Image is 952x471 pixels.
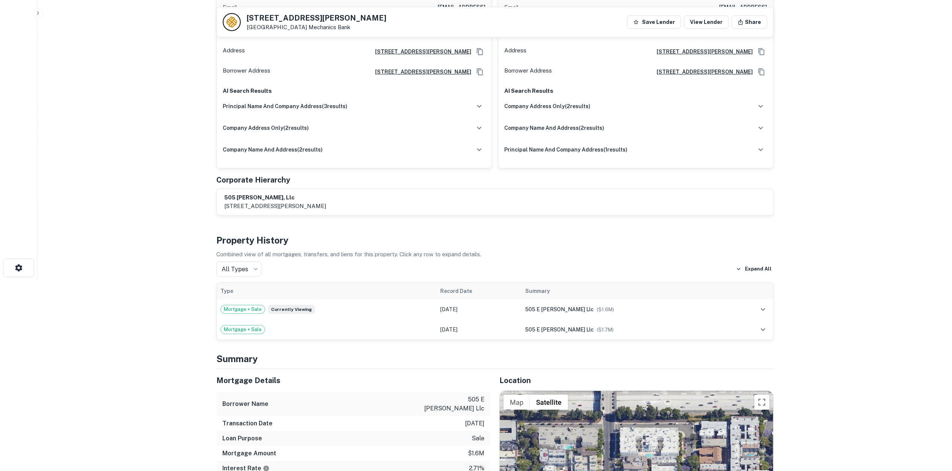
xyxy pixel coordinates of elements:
[223,66,270,77] p: Borrower Address
[754,395,769,410] button: Toggle fullscreen view
[223,86,486,95] p: AI Search Results
[732,15,767,29] button: Share
[223,124,309,132] h6: company address only ( 2 results)
[597,307,614,312] span: ($ 1.6M )
[247,24,386,31] p: [GEOGRAPHIC_DATA]
[504,86,767,95] p: AI Search Results
[504,66,552,77] p: Borrower Address
[677,3,767,19] h6: [EMAIL_ADDRESS][DOMAIN_NAME]
[915,411,952,447] iframe: Chat Widget
[504,146,627,154] h6: principal name and company address ( 1 results)
[223,146,323,154] h6: company name and address ( 2 results)
[530,395,568,410] button: Show satellite imagery
[465,419,484,428] p: [DATE]
[437,283,521,299] th: Record Date
[757,323,769,336] button: expand row
[597,327,614,333] span: ($ 1.7M )
[217,283,437,299] th: Type
[222,434,262,443] h6: Loan Purpose
[216,174,290,186] h5: Corporate Hierarchy
[224,202,326,211] p: [STREET_ADDRESS][PERSON_NAME]
[684,15,729,29] a: View Lender
[369,68,471,76] a: [STREET_ADDRESS][PERSON_NAME]
[504,102,590,110] h6: company address only ( 2 results)
[734,263,773,275] button: Expand All
[525,327,594,333] span: 505 e [PERSON_NAME] llc
[437,299,521,319] td: [DATE]
[474,66,486,77] button: Copy Address
[417,395,484,413] p: 505 e [PERSON_NAME] llc
[504,124,604,132] h6: company name and address ( 2 results)
[222,419,273,428] h6: Transaction Date
[223,102,347,110] h6: principal name and company address ( 3 results)
[504,3,518,19] p: Email
[216,233,773,247] h4: Property History
[504,46,526,57] p: Address
[223,3,237,19] p: Email
[651,48,753,56] a: [STREET_ADDRESS][PERSON_NAME]
[468,449,484,458] p: $1.6m
[216,262,261,276] div: All Types
[369,48,471,56] a: [STREET_ADDRESS][PERSON_NAME]
[396,3,486,19] h6: [EMAIL_ADDRESS][DOMAIN_NAME]
[499,375,773,386] h5: Location
[221,326,265,333] span: Mortgage + Sale
[221,306,265,313] span: Mortgage + Sale
[525,306,594,312] span: 505 e [PERSON_NAME] llc
[474,46,486,57] button: Copy Address
[308,24,350,30] a: Mechanics Bank
[222,449,276,458] h6: Mortgage Amount
[223,46,245,57] p: Address
[472,434,484,443] p: sale
[224,193,326,202] h6: 505 [PERSON_NAME], llc
[504,395,530,410] button: Show street map
[268,305,315,314] span: Currently viewing
[627,15,681,29] button: Save Lender
[216,250,773,259] p: Combined view of all mortgages, transfers, and liens for this property. Click any row to expand d...
[216,375,490,386] h5: Mortgage Details
[222,400,268,409] h6: Borrower Name
[756,66,767,77] button: Copy Address
[247,14,386,22] h5: [STREET_ADDRESS][PERSON_NAME]
[757,303,769,316] button: expand row
[651,68,753,76] a: [STREET_ADDRESS][PERSON_NAME]
[521,283,729,299] th: Summary
[216,352,773,366] h4: Summary
[437,319,521,340] td: [DATE]
[756,46,767,57] button: Copy Address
